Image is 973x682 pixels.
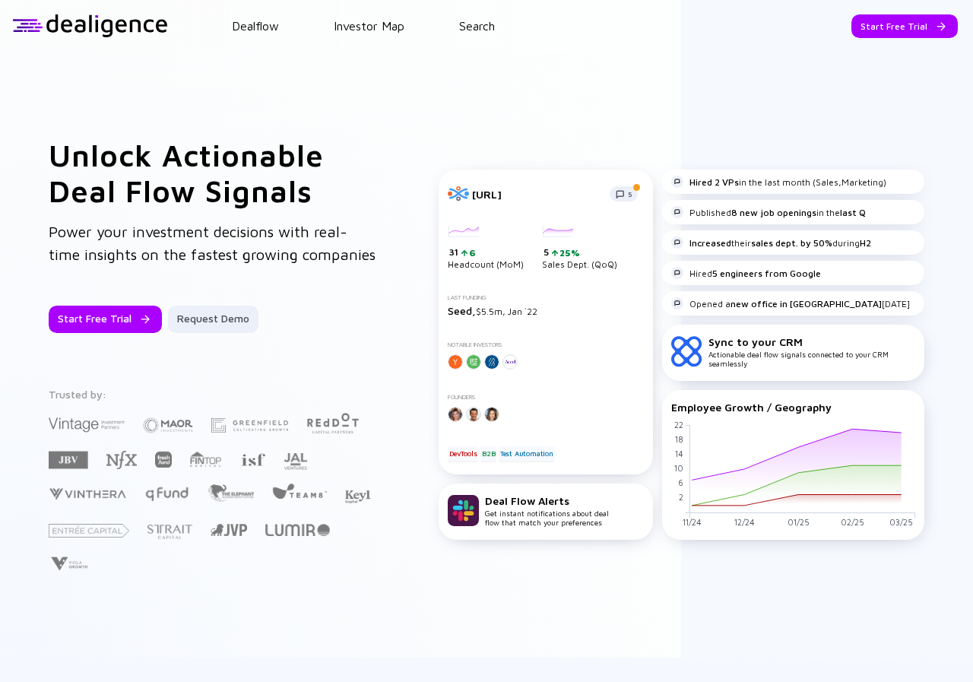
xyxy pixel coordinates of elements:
div: 25% [558,247,580,259]
img: Jerusalem Venture Partners [211,524,247,536]
img: Vinthera [49,487,126,501]
div: Employee Growth / Geography [671,401,915,414]
div: Headcount (MoM) [448,226,524,270]
img: Greenfield Partners [211,418,288,433]
h1: Unlock Actionable Deal Flow Signals [49,137,378,208]
img: Red Dot Capital Partners [306,410,360,435]
div: Hired [671,267,821,279]
button: Start Free Trial [49,306,162,333]
strong: 5 engineers from Google [712,268,821,279]
img: Key1 Capital [345,490,371,504]
img: Team8 [272,483,327,499]
strong: 8 new job openings [731,207,816,218]
div: Actionable deal flow signals connected to your CRM seamlessly [708,335,915,368]
div: Opened a [DATE] [671,297,910,309]
img: NFX [106,451,137,469]
div: Notable Investors [448,341,644,348]
img: Israel Secondary Fund [240,452,265,466]
div: Sales Dept. (QoQ) [542,226,617,270]
img: JBV Capital [49,450,88,470]
tspan: 03/25 [889,517,913,527]
tspan: 22 [674,420,683,430]
div: Published in the [671,206,866,218]
tspan: 12/24 [734,517,755,527]
span: Seed, [448,304,476,317]
tspan: 01/25 [788,517,810,527]
div: 5 [544,246,617,259]
img: The Elephant [208,484,254,502]
strong: Increased [689,237,731,249]
strong: new office in [GEOGRAPHIC_DATA] [731,298,882,309]
div: their during [671,236,871,249]
img: Entrée Capital [49,524,129,538]
img: Lumir Ventures [265,524,330,536]
strong: H2 [860,237,871,249]
tspan: 11/24 [683,517,702,527]
img: Vintage Investment Partners [49,416,125,433]
span: Power your investment decisions with real-time insights on the fastest growing companies [49,223,376,263]
strong: sales dept. by 50% [751,237,832,249]
div: Founders [448,394,644,401]
tspan: 18 [675,434,683,444]
div: DevTools [448,446,478,462]
div: in the last month (Sales,Marketing) [671,176,886,188]
tspan: 6 [678,477,683,487]
img: FINTOP Capital [190,451,222,468]
strong: Hired 2 VPs [689,176,739,188]
button: Request Demo [168,306,258,333]
strong: last Q [840,207,866,218]
div: Deal Flow Alerts [485,494,609,507]
tspan: 10 [674,463,683,473]
tspan: 14 [675,449,683,458]
div: Test Automation [499,446,555,462]
div: Last Funding [448,294,644,301]
img: Viola Growth [49,557,89,571]
a: Investor Map [334,19,404,33]
img: Q Fund [144,484,189,503]
tspan: 2 [679,492,683,502]
div: $5.5m, Jan `22 [448,304,644,317]
div: Sync to your CRM [708,335,915,348]
div: Get instant notifications about deal flow that match your preferences [485,494,609,527]
img: Strait Capital [147,525,192,539]
a: Search [459,19,495,33]
a: Dealflow [232,19,279,33]
div: 31 [449,246,524,259]
div: 6 [467,247,476,259]
button: Start Free Trial [851,14,958,38]
div: B2B [480,446,496,462]
div: [URL] [472,188,601,201]
img: JAL Ventures [284,453,307,470]
div: Trusted by: [49,388,375,401]
tspan: 02/25 [841,517,864,527]
img: Maor Investments [143,413,193,438]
